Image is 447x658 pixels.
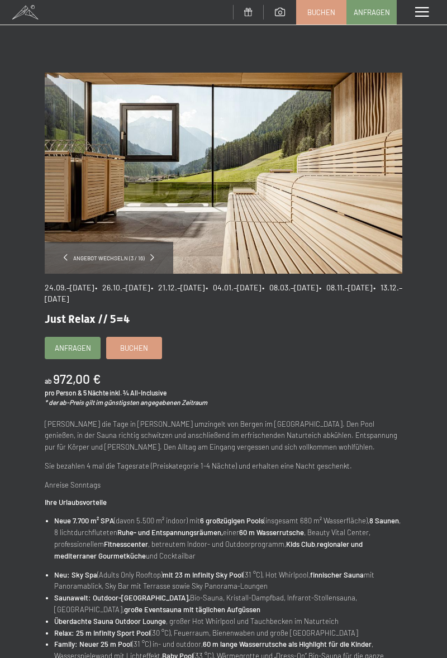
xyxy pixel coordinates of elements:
strong: 8 Saunen [369,516,399,525]
a: Anfragen [45,337,100,359]
span: • 21.12.–[DATE] [151,283,205,292]
a: Anfragen [347,1,396,24]
strong: Neue 7.700 m² SPA [54,516,114,525]
strong: Fitnesscenter [104,540,148,549]
p: Sie bezahlen 4 mal die Tagesrate (Preiskategorie 1-4 Nächte) und erhalten eine Nacht geschenkt. [45,460,402,472]
span: inkl. ¾ All-Inclusive [110,389,167,397]
span: • 13.12.–[DATE] [45,283,402,303]
span: 24.09.–[DATE] [45,283,94,292]
span: 5 Nächte [83,389,108,397]
span: • 08.11.–[DATE] [319,283,372,292]
strong: regionaler und mediterraner Gourmetküche [54,540,363,560]
li: (30 °C), Feuerraum, Bienenwaben und große [GEOGRAPHIC_DATA] [54,627,402,639]
strong: 60 m Wasserrutsche [239,528,304,537]
strong: Saunawelt: Outdoor-[GEOGRAPHIC_DATA], [54,593,190,602]
li: Bio-Sauna, Kristall-Dampfbad, Infrarot-Stollensauna, [GEOGRAPHIC_DATA], [54,592,402,616]
img: Just Relax // 5=4 [45,73,402,274]
strong: mit 23 m Infinity Sky Pool [163,570,243,579]
span: Buchen [120,343,148,353]
span: Angebot wechseln (3 / 16) [68,254,150,262]
strong: Relax: 25 m Infinity Sport Pool [54,628,150,637]
li: (davon 5.500 m² indoor) mit (insgesamt 680 m² Wasserfläche), , 8 lichtdurchfluteten einer , Beaut... [54,515,402,561]
span: • 04.01.–[DATE] [206,283,261,292]
span: • 08.03.–[DATE] [262,283,318,292]
span: Anfragen [354,7,390,17]
li: , großer Hot Whirlpool und Tauchbecken im Naturteich [54,616,402,627]
span: Just Relax // 5=4 [45,312,130,326]
strong: Ruhe- und Entspannungsräumen, [117,528,223,537]
strong: Neu: Sky Spa [54,570,97,579]
p: Anreise Sonntags [45,479,402,491]
strong: große Eventsauna mit täglichen Aufgüssen [124,605,260,614]
p: [PERSON_NAME] die Tage in [PERSON_NAME] umzingelt von Bergen im [GEOGRAPHIC_DATA]. Den Pool genie... [45,418,402,453]
span: Buchen [307,7,335,17]
strong: Family: Neuer 25 m Pool [54,640,132,649]
strong: Überdachte Sauna Outdoor Lounge [54,617,166,626]
span: • 26.10.–[DATE] [95,283,150,292]
em: * der ab-Preis gilt im günstigsten angegebenen Zeitraum [45,398,207,406]
span: pro Person & [45,389,82,397]
strong: Kids Club [286,540,315,549]
strong: 6 großzügigen Pools [200,516,264,525]
strong: finnischer Sauna [310,570,364,579]
span: ab [45,377,52,385]
b: 972,00 € [53,371,101,387]
strong: Ihre Urlaubsvorteile [45,498,107,507]
li: (Adults Only Rooftop) (31 °C), Hot Whirlpool, mit Panoramablick, Sky Bar mit Terrasse sowie Sky P... [54,569,402,593]
strong: 60 m lange Wasserrutsche als Highlight für die Kinder [203,640,372,649]
a: Buchen [297,1,346,24]
span: Anfragen [55,343,91,353]
a: Buchen [107,337,161,359]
